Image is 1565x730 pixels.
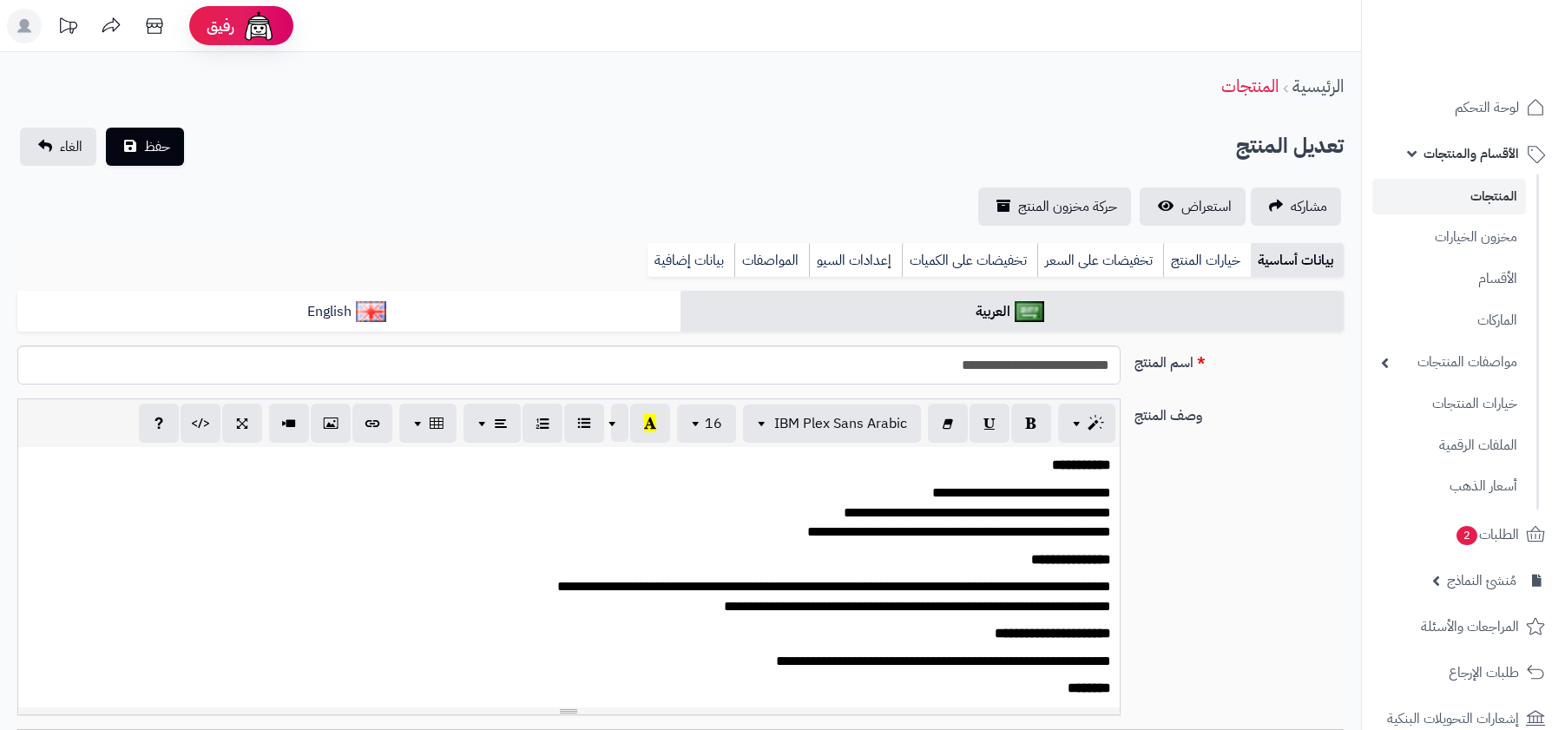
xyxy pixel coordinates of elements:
a: بيانات إضافية [648,243,734,278]
span: المراجعات والأسئلة [1421,615,1519,639]
img: English [356,301,386,322]
a: الغاء [20,128,96,166]
a: مخزون الخيارات [1372,219,1526,256]
a: استعراض [1140,187,1246,226]
a: تخفيضات على الكميات [902,243,1037,278]
a: تحديثات المنصة [46,9,89,48]
a: المنتجات [1221,73,1279,99]
a: مشاركه [1251,187,1341,226]
span: 16 [705,413,722,434]
a: خيارات المنتجات [1372,385,1526,423]
a: إعدادات السيو [809,243,902,278]
a: حركة مخزون المنتج [978,187,1131,226]
span: طلبات الإرجاع [1449,661,1519,685]
span: الغاء [60,136,82,157]
span: حفظ [144,136,170,157]
a: الماركات [1372,302,1526,339]
a: English [17,291,681,333]
span: الأقسام والمنتجات [1424,141,1519,166]
a: بيانات أساسية [1251,243,1344,278]
img: العربية [1015,301,1045,322]
button: IBM Plex Sans Arabic [743,404,921,443]
img: ai-face.png [241,9,276,43]
button: حفظ [106,128,184,166]
a: المراجعات والأسئلة [1372,606,1555,648]
button: 16 [677,404,736,443]
label: اسم المنتج [1128,345,1351,373]
a: مواصفات المنتجات [1372,344,1526,381]
a: العربية [681,291,1344,333]
a: الرئيسية [1292,73,1344,99]
span: 2 [1457,526,1477,545]
a: أسعار الذهب [1372,468,1526,505]
a: خيارات المنتج [1163,243,1251,278]
span: مشاركه [1291,196,1327,217]
a: تخفيضات على السعر [1037,243,1163,278]
span: IBM Plex Sans Arabic [774,413,907,434]
a: لوحة التحكم [1372,87,1555,128]
a: المواصفات [734,243,809,278]
a: الأقسام [1372,260,1526,298]
a: طلبات الإرجاع [1372,652,1555,694]
label: وصف المنتج [1128,398,1351,426]
a: الملفات الرقمية [1372,427,1526,464]
span: الطلبات [1455,523,1519,547]
span: لوحة التحكم [1455,95,1519,120]
a: المنتجات [1372,179,1526,214]
a: الطلبات2 [1372,514,1555,556]
span: رفيق [207,16,234,36]
span: استعراض [1181,196,1232,217]
span: مُنشئ النماذج [1447,569,1516,593]
h2: تعديل المنتج [1236,128,1344,164]
span: حركة مخزون المنتج [1018,196,1117,217]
